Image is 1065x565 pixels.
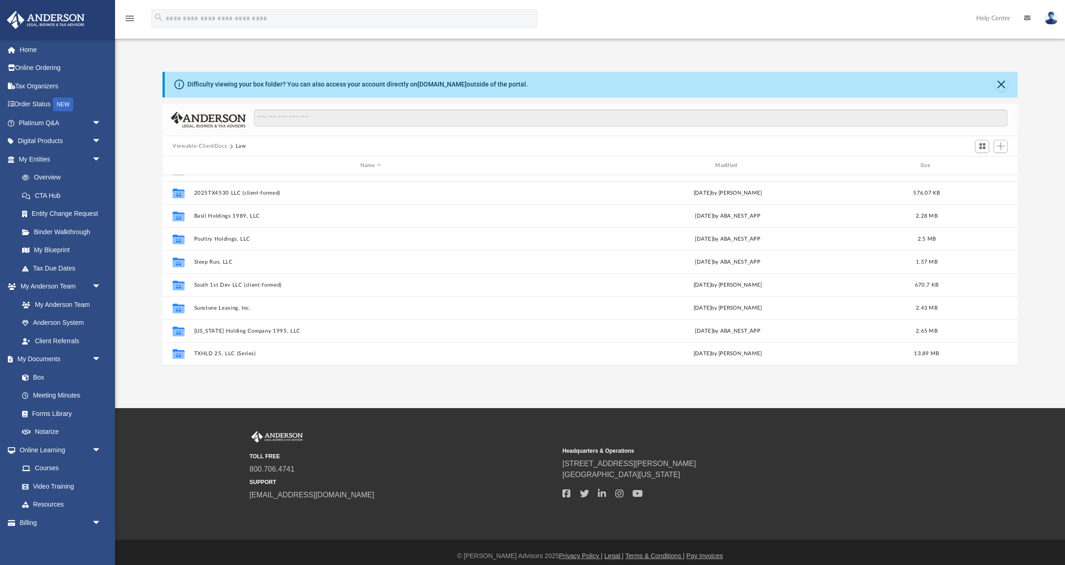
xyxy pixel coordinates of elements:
span: 2.43 MB [916,306,938,311]
a: Binder Walkthrough [13,223,115,241]
a: Online Ordering [6,59,115,77]
a: My Documentsarrow_drop_down [6,350,110,369]
a: Events Calendar [6,532,115,550]
a: Forms Library [13,404,106,423]
div: [DATE] by ABA_NEST_APP [551,212,904,220]
span: arrow_drop_down [92,350,110,369]
a: Notarize [13,423,110,441]
a: Anderson System [13,314,110,332]
div: Modified [551,161,904,170]
small: SUPPORT [249,478,556,486]
small: TOLL FREE [249,452,556,461]
span: arrow_drop_down [92,441,110,460]
div: [DATE] by [PERSON_NAME] [551,304,904,312]
button: Switch to Grid View [975,140,989,153]
a: Order StatusNEW [6,95,115,114]
div: Difficulty viewing your box folder? You can also access your account directly on outside of the p... [187,80,528,89]
span: 2.65 MB [916,329,938,334]
a: Online Learningarrow_drop_down [6,441,110,459]
a: [GEOGRAPHIC_DATA][US_STATE] [562,471,680,479]
i: menu [124,13,135,24]
button: [US_STATE] Holding Company 1995, LLC [194,328,547,334]
img: Anderson Advisors Platinum Portal [4,11,87,29]
button: Sunstone Leasing, Inc. [194,305,547,311]
button: Close [995,78,1008,91]
input: Search files and folders [254,110,1007,127]
img: User Pic [1044,12,1058,25]
button: South 1st Dev LLC (client-formed) [194,282,547,288]
div: Size [909,161,945,170]
button: Add [994,140,1007,153]
a: Resources [13,496,110,514]
a: Tax Due Dates [13,259,115,277]
a: Tax Organizers [6,77,115,95]
div: [DATE] by [PERSON_NAME] [551,189,904,197]
a: CTA Hub [13,186,115,205]
div: Name [194,161,547,170]
a: My Anderson Team [13,295,106,314]
span: arrow_drop_down [92,277,110,296]
a: Video Training [13,477,106,496]
a: [STREET_ADDRESS][PERSON_NAME] [562,460,696,467]
div: [DATE] by [PERSON_NAME] [551,350,904,358]
a: Courses [13,459,110,478]
small: Headquarters & Operations [562,447,869,455]
a: My Entitiesarrow_drop_down [6,150,115,168]
div: id [167,161,190,170]
a: Billingarrow_drop_down [6,513,115,532]
span: 670.7 KB [915,282,938,288]
span: 2.28 MB [916,213,938,219]
a: Terms & Conditions | [625,552,685,559]
a: Home [6,40,115,59]
button: Poultry Holdings, LLC [194,236,547,242]
button: 2025TX4530 LLC (client-formed) [194,190,547,196]
i: search [154,12,164,23]
span: 2.5 MB [918,236,936,242]
div: [DATE] by ABA_NEST_APP [551,258,904,266]
span: arrow_drop_down [92,513,110,532]
a: [DOMAIN_NAME] [417,81,467,88]
div: NEW [53,98,73,111]
span: 13.89 MB [915,351,939,356]
a: Box [13,368,106,386]
span: arrow_drop_down [92,132,110,151]
img: Anderson Advisors Platinum Portal [249,431,305,443]
a: Entity Change Request [13,205,115,223]
span: 1.57 MB [916,259,938,265]
button: Law [236,142,246,150]
a: Platinum Q&Aarrow_drop_down [6,114,115,132]
a: Overview [13,168,115,187]
a: Pay Invoices [686,552,723,559]
a: [EMAIL_ADDRESS][DOMAIN_NAME] [249,491,374,499]
div: © [PERSON_NAME] Advisors 2025 [115,551,1065,561]
button: Viewable-ClientDocs [173,142,227,150]
a: My Anderson Teamarrow_drop_down [6,277,110,296]
span: 576.07 KB [914,190,940,196]
button: Basil Holdings 1989, LLC [194,213,547,219]
div: grid [162,175,1018,365]
button: TXHLD 25, LLC (Series) [194,351,547,357]
span: arrow_drop_down [92,150,110,169]
a: My Blueprint [13,241,110,259]
a: Digital Productsarrow_drop_down [6,132,115,150]
a: Meeting Minutes [13,386,110,405]
button: Sleep Run, LLC [194,259,547,265]
div: id [949,161,1013,170]
span: arrow_drop_down [92,114,110,133]
a: 800.706.4741 [249,465,295,473]
div: [DATE] by ABA_NEST_APP [551,327,904,335]
a: Client Referrals [13,332,110,350]
div: [DATE] by ABA_NEST_APP [551,235,904,243]
a: menu [124,17,135,24]
div: [DATE] by [PERSON_NAME] [551,281,904,289]
a: Privacy Policy | [559,552,603,559]
a: Legal | [604,552,624,559]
